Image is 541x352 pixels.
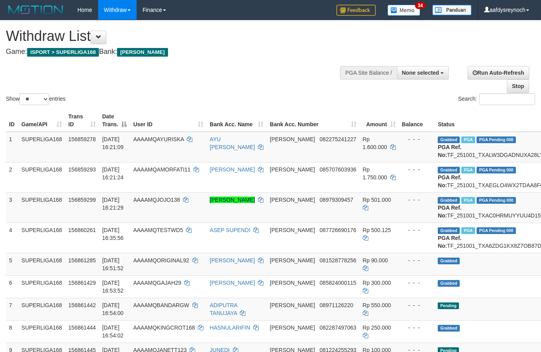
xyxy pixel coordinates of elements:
span: 156861429 [68,280,96,286]
span: [PERSON_NAME] [270,136,315,142]
div: - - - [402,301,432,309]
span: [DATE] 16:21:29 [102,197,124,211]
th: ID [6,109,18,132]
span: Rp 1.750.000 [363,166,387,181]
td: 5 [6,253,18,275]
span: [PERSON_NAME] [270,166,315,173]
label: Search: [458,93,535,105]
span: [DATE] 16:51:52 [102,257,124,271]
span: Marked by aafheankoy [461,197,475,204]
span: 156859278 [68,136,96,142]
b: PGA Ref. No: [438,205,461,219]
span: Rp 501.000 [363,197,391,203]
h1: Withdraw List [6,28,353,44]
span: Grabbed [438,280,460,287]
td: SUPERLIGA168 [18,320,66,343]
a: [PERSON_NAME] [210,280,255,286]
a: Stop [507,79,529,93]
th: Bank Acc. Name: activate to sort column ascending [207,109,267,132]
span: Marked by aafmaleo [461,227,475,234]
span: AAAAMQAMORFATI11 [133,166,190,173]
th: Game/API: activate to sort column ascending [18,109,66,132]
span: Copy 087726690176 to clipboard [320,227,356,233]
td: 8 [6,320,18,343]
b: PGA Ref. No: [438,174,461,188]
span: 156861442 [68,302,96,308]
span: [DATE] 16:54:00 [102,302,124,316]
span: [DATE] 16:21:09 [102,136,124,150]
td: SUPERLIGA168 [18,253,66,275]
span: PGA Pending [477,227,516,234]
span: Pending [438,302,459,309]
span: 156861444 [68,324,96,331]
span: AAAAMQBANDARGW [133,302,189,308]
span: [PERSON_NAME] [270,257,315,264]
span: Copy 08979309457 to clipboard [320,197,353,203]
span: [PERSON_NAME] [270,197,315,203]
span: 34 [415,2,426,9]
span: ISPORT > SUPERLIGA168 [27,48,99,57]
div: PGA Site Balance / [340,66,397,79]
span: AAAAMQJOJO138 [133,197,180,203]
div: - - - [402,226,432,234]
span: [PERSON_NAME] [270,227,315,233]
div: - - - [402,135,432,143]
div: - - - [402,256,432,264]
span: 156860261 [68,227,96,233]
span: Copy 082287497063 to clipboard [320,324,356,331]
td: 3 [6,192,18,223]
span: AAAAMQAYURISKA [133,136,184,142]
span: Grabbed [438,325,460,332]
span: Rp 1.600.000 [363,136,387,150]
div: - - - [402,324,432,332]
span: [PERSON_NAME] [270,302,315,308]
th: User ID: activate to sort column ascending [130,109,207,132]
span: Marked by aafheankoy [461,136,475,143]
td: 6 [6,275,18,298]
span: 156859293 [68,166,96,173]
span: AAAAMQGAJAH29 [133,280,181,286]
td: SUPERLIGA168 [18,132,66,162]
a: AYU [PERSON_NAME] [210,136,255,150]
span: AAAAMQKINGCROT168 [133,324,195,331]
span: Rp 500.125 [363,227,391,233]
span: Copy 081528778256 to clipboard [320,257,356,264]
a: ADIPUTRA TANUJAYA [210,302,237,316]
a: [PERSON_NAME] [210,166,255,173]
span: [PERSON_NAME] [270,324,315,331]
img: MOTION_logo.png [6,4,66,16]
span: [DATE] 16:21:24 [102,166,124,181]
a: [PERSON_NAME] [210,257,255,264]
span: Copy 085824000115 to clipboard [320,280,356,286]
span: 156861285 [68,257,96,264]
select: Showentries [20,93,49,105]
td: SUPERLIGA168 [18,223,66,253]
span: Rp 550.000 [363,302,391,308]
th: Balance [399,109,435,132]
td: SUPERLIGA168 [18,192,66,223]
span: Rp 250.000 [363,324,391,331]
div: - - - [402,279,432,287]
span: [DATE] 16:53:52 [102,280,124,294]
th: Date Trans.: activate to sort column descending [99,109,130,132]
span: 156859299 [68,197,96,203]
th: Amount: activate to sort column ascending [360,109,399,132]
td: SUPERLIGA168 [18,298,66,320]
span: Grabbed [438,258,460,264]
th: Trans ID: activate to sort column ascending [65,109,99,132]
div: - - - [402,166,432,173]
td: 1 [6,132,18,162]
span: AAAAMQTESTWD5 [133,227,183,233]
a: Run Auto-Refresh [468,66,529,79]
span: None selected [402,70,439,76]
span: [DATE] 16:54:02 [102,324,124,339]
span: Rp 90.000 [363,257,388,264]
input: Search: [479,93,535,105]
span: Grabbed [438,227,460,234]
span: Grabbed [438,167,460,173]
span: [DATE] 16:35:56 [102,227,124,241]
img: Button%20Memo.svg [387,5,420,16]
span: Grabbed [438,197,460,204]
td: 7 [6,298,18,320]
label: Show entries [6,93,66,105]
